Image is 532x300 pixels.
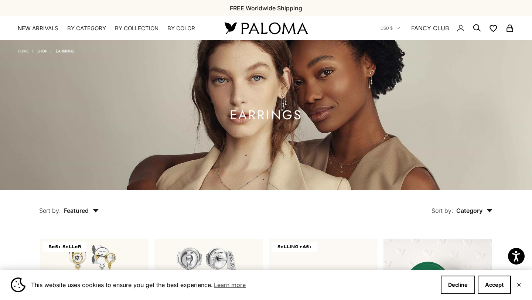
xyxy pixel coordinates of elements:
span: Featured [64,207,99,214]
span: Category [456,207,493,214]
span: BEST SELLER [43,242,86,252]
img: Cookie banner [11,277,25,292]
span: USD $ [381,25,393,31]
span: SELLING FAST [272,242,317,252]
button: Accept [478,276,511,294]
span: This website uses cookies to ensure you get the best experience. [31,279,435,290]
summary: By Color [167,25,195,32]
button: Close [516,283,521,287]
summary: By Category [67,25,106,32]
a: Learn more [213,279,247,290]
span: Sort by: [39,207,61,214]
a: Home [18,49,29,53]
a: FANCY CLUB [411,23,449,33]
a: Earrings [56,49,74,53]
nav: Secondary navigation [381,16,514,40]
button: Decline [441,276,475,294]
button: Sort by: Featured [22,190,116,221]
summary: By Collection [115,25,158,32]
a: Shop [37,49,47,53]
p: FREE Worldwide Shipping [230,3,302,13]
nav: Primary navigation [18,25,207,32]
h1: Earrings [230,110,302,120]
a: NEW ARRIVALS [18,25,58,32]
button: Sort by: Category [415,190,510,221]
button: USD $ [381,25,400,31]
span: Sort by: [432,207,453,214]
nav: Breadcrumb [18,47,74,53]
